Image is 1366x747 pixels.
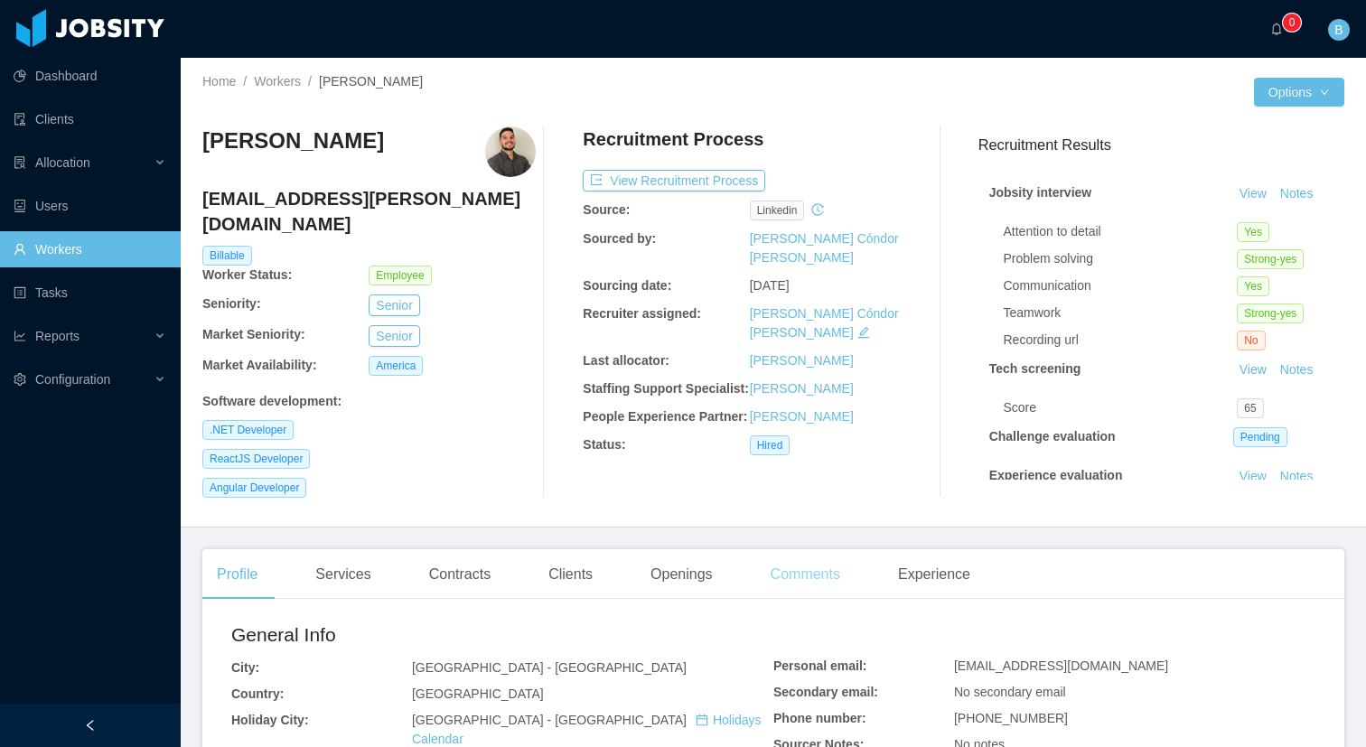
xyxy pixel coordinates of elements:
[989,468,1123,482] strong: Experience evaluation
[231,621,773,649] h2: General Info
[750,306,899,340] a: [PERSON_NAME] Cóndor [PERSON_NAME]
[231,686,284,701] b: Country:
[14,330,26,342] i: icon: line-chart
[1273,466,1321,488] button: Notes
[14,101,166,137] a: icon: auditClients
[254,74,301,89] a: Workers
[1254,78,1344,107] button: Optionsicon: down
[369,294,419,316] button: Senior
[202,267,292,282] b: Worker Status:
[636,549,727,600] div: Openings
[1004,222,1238,241] div: Attention to detail
[202,478,306,498] span: Angular Developer
[319,74,423,89] span: [PERSON_NAME]
[202,186,536,237] h4: [EMAIL_ADDRESS][PERSON_NAME][DOMAIN_NAME]
[14,373,26,386] i: icon: setting
[1233,427,1287,447] span: Pending
[989,185,1092,200] strong: Jobsity interview
[583,173,765,188] a: icon: exportView Recruitment Process
[1233,362,1273,377] a: View
[756,549,855,600] div: Comments
[1237,398,1263,418] span: 65
[35,155,90,170] span: Allocation
[35,372,110,387] span: Configuration
[1004,398,1238,417] div: Score
[1004,249,1238,268] div: Problem solving
[369,266,431,285] span: Employee
[750,353,854,368] a: [PERSON_NAME]
[35,329,80,343] span: Reports
[954,685,1066,699] span: No secondary email
[14,275,166,311] a: icon: profileTasks
[978,134,1344,156] h3: Recruitment Results
[485,126,536,177] img: 2f1be44a-df9d-474d-9d78-a28542ce2a6b_66a9a158d01ba-400w.png
[989,361,1081,376] strong: Tech screening
[1237,222,1269,242] span: Yes
[583,409,747,424] b: People Experience Partner:
[954,711,1068,725] span: [PHONE_NUMBER]
[202,296,261,311] b: Seniority:
[1273,359,1321,381] button: Notes
[750,409,854,424] a: [PERSON_NAME]
[750,201,805,220] span: linkedin
[583,381,749,396] b: Staffing Support Specialist:
[954,658,1168,673] span: [EMAIL_ADDRESS][DOMAIN_NAME]
[202,126,384,155] h3: [PERSON_NAME]
[1237,331,1265,350] span: No
[1233,186,1273,201] a: View
[534,549,607,600] div: Clients
[773,711,866,725] b: Phone number:
[202,549,272,600] div: Profile
[369,356,423,376] span: America
[773,658,867,673] b: Personal email:
[412,660,687,675] span: [GEOGRAPHIC_DATA] - [GEOGRAPHIC_DATA]
[583,437,625,452] b: Status:
[583,353,669,368] b: Last allocator:
[750,231,899,265] a: [PERSON_NAME] Cóndor [PERSON_NAME]
[857,326,870,339] i: icon: edit
[583,170,765,191] button: icon: exportView Recruitment Process
[14,231,166,267] a: icon: userWorkers
[14,188,166,224] a: icon: robotUsers
[301,549,385,600] div: Services
[583,202,630,217] b: Source:
[1283,14,1301,32] sup: 0
[1237,276,1269,296] span: Yes
[1334,19,1343,41] span: B
[308,74,312,89] span: /
[202,394,341,408] b: Software development :
[1273,183,1321,205] button: Notes
[412,686,544,701] span: [GEOGRAPHIC_DATA]
[1237,249,1304,269] span: Strong-yes
[750,381,854,396] a: [PERSON_NAME]
[231,713,309,727] b: Holiday City:
[202,74,236,89] a: Home
[884,549,985,600] div: Experience
[583,231,656,246] b: Sourced by:
[1004,276,1238,295] div: Communication
[989,429,1116,444] strong: Challenge evaluation
[14,58,166,94] a: icon: pie-chartDashboard
[750,435,791,455] span: Hired
[1004,303,1238,322] div: Teamwork
[202,449,310,469] span: ReactJS Developer
[583,126,763,152] h4: Recruitment Process
[202,420,294,440] span: .NET Developer
[202,327,305,341] b: Market Seniority:
[231,660,259,675] b: City:
[1004,331,1238,350] div: Recording url
[14,156,26,169] i: icon: solution
[1237,303,1304,323] span: Strong-yes
[696,714,708,726] i: icon: calendar
[583,278,671,293] b: Sourcing date:
[202,358,317,372] b: Market Availability:
[773,685,878,699] b: Secondary email:
[369,325,419,347] button: Senior
[1233,469,1273,483] a: View
[202,246,252,266] span: Billable
[243,74,247,89] span: /
[583,306,701,321] b: Recruiter assigned:
[811,203,824,216] i: icon: history
[412,713,762,746] span: [GEOGRAPHIC_DATA] - [GEOGRAPHIC_DATA]
[1270,23,1283,35] i: icon: bell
